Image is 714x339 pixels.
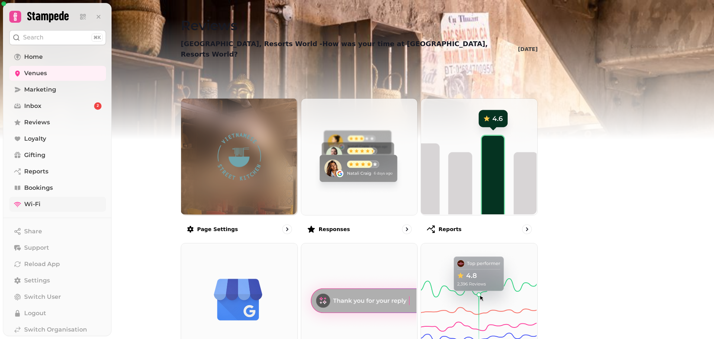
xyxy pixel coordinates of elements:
span: Gifting [24,151,45,160]
img: Reports [420,98,537,214]
button: Logout [9,306,106,321]
a: Inbox2 [9,99,106,113]
span: Reports [24,167,48,176]
p: Search [23,33,44,42]
a: Home [9,49,106,64]
div: Domain: [URL] [19,19,53,25]
span: Bookings [24,183,53,192]
a: ResponsesResponses [301,98,418,240]
a: Venues [9,66,106,81]
span: Reviews [24,118,50,127]
span: Switch Organisation [24,325,87,334]
span: Inbox [24,102,41,111]
img: tab_domain_overview_orange.svg [20,43,26,49]
a: Settings [9,273,106,288]
span: Home [24,52,43,61]
span: Share [24,227,42,236]
p: Responses [319,226,350,233]
p: [DATE] [518,45,538,53]
span: Venues [24,69,47,78]
a: Wi-Fi [9,197,106,212]
img: Responses [300,98,417,214]
p: Reports [438,226,461,233]
p: [GEOGRAPHIC_DATA], Resorts World - How was your time at [GEOGRAPHIC_DATA], Resorts World? [181,39,517,60]
span: Reload App [24,260,60,269]
a: ReportsReports [421,98,538,240]
button: Share [9,224,106,239]
img: logo_orange.svg [12,12,18,18]
a: Page settingsHow was your time at Vietnamese Street Kitchen, Resorts World?Page settings [181,98,298,240]
button: Support [9,240,106,255]
span: Wi-Fi [24,200,41,209]
div: ⌘K [91,33,103,42]
div: Domain Overview [28,44,67,49]
div: v 4.0.25 [21,12,36,18]
svg: go to [283,226,291,233]
svg: go to [523,226,531,233]
span: Switch User [24,292,61,301]
a: Marketing [9,82,106,97]
span: Loyalty [24,134,46,143]
a: Switch Organisation [9,322,106,337]
span: Support [24,243,49,252]
img: website_grey.svg [12,19,18,25]
img: How was your time at Vietnamese Street Kitchen, Resorts World? [196,133,283,180]
div: Keywords by Traffic [82,44,125,49]
span: 2 [97,103,99,109]
button: Reload App [9,257,106,272]
span: Logout [24,309,46,318]
p: Page settings [197,226,238,233]
span: Marketing [24,85,56,94]
a: Gifting [9,148,106,163]
a: Reviews [9,115,106,130]
button: Switch User [9,290,106,304]
button: Search⌘K [9,30,106,45]
a: Reports [9,164,106,179]
a: Bookings [9,180,106,195]
svg: go to [403,226,411,233]
span: Settings [24,276,50,285]
a: Loyalty [9,131,106,146]
img: tab_keywords_by_traffic_grey.svg [74,43,80,49]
